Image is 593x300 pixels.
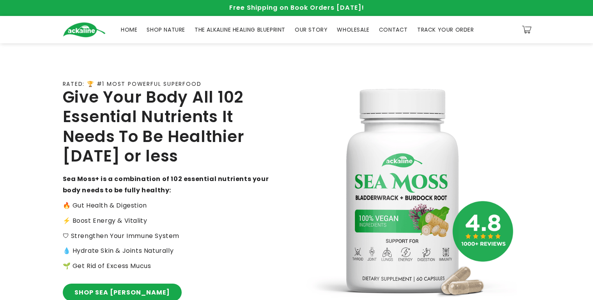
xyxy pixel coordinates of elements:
[374,21,412,38] a: CONTACT
[63,22,106,37] img: Ackaline
[290,21,332,38] a: OUR STORY
[229,3,364,12] span: Free Shipping on Book Orders [DATE]!
[379,26,408,33] span: CONTACT
[63,81,202,87] p: RATED: 🏆 #1 MOST POWERFUL SUPERFOOD
[417,26,474,33] span: TRACK YOUR ORDER
[332,21,374,38] a: WHOLESALE
[337,26,369,33] span: WHOLESALE
[63,261,269,272] p: 🌱 Get Rid of Excess Mucus
[195,26,285,33] span: THE ALKALINE HEALING BLUEPRINT
[412,21,479,38] a: TRACK YOUR ORDER
[190,21,290,38] a: THE ALKALINE HEALING BLUEPRINT
[63,200,269,211] p: 🔥 Gut Health & Digestion
[63,231,269,242] p: 🛡 Strengthen Your Immune System
[295,26,327,33] span: OUR STORY
[116,21,142,38] a: HOME
[63,215,269,227] p: ⚡️ Boost Energy & Vitality
[63,174,269,195] strong: Sea Moss+ is a combination of 102 essential nutrients your body needs to be fully healthy:
[147,26,185,33] span: SHOP NATURE
[63,245,269,257] p: 💧 Hydrate Skin & Joints Naturally
[142,21,190,38] a: SHOP NATURE
[121,26,137,33] span: HOME
[63,87,269,166] h2: Give Your Body All 102 Essential Nutrients It Needs To Be Healthier [DATE] or less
